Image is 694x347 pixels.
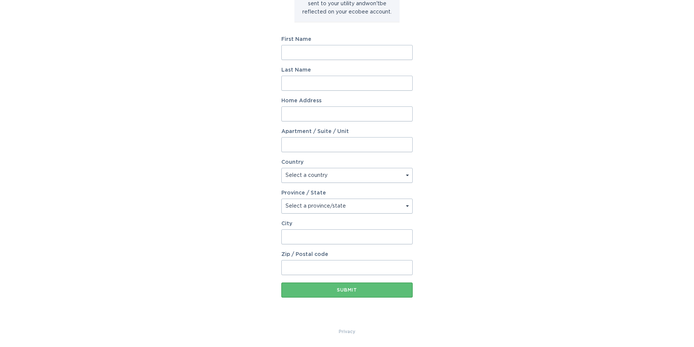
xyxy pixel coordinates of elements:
[281,160,303,165] label: Country
[285,288,409,292] div: Submit
[281,221,413,226] label: City
[281,67,413,73] label: Last Name
[281,283,413,298] button: Submit
[281,129,413,134] label: Apartment / Suite / Unit
[281,37,413,42] label: First Name
[281,190,326,196] label: Province / State
[339,328,355,336] a: Privacy Policy & Terms of Use
[281,252,413,257] label: Zip / Postal code
[281,98,413,103] label: Home Address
